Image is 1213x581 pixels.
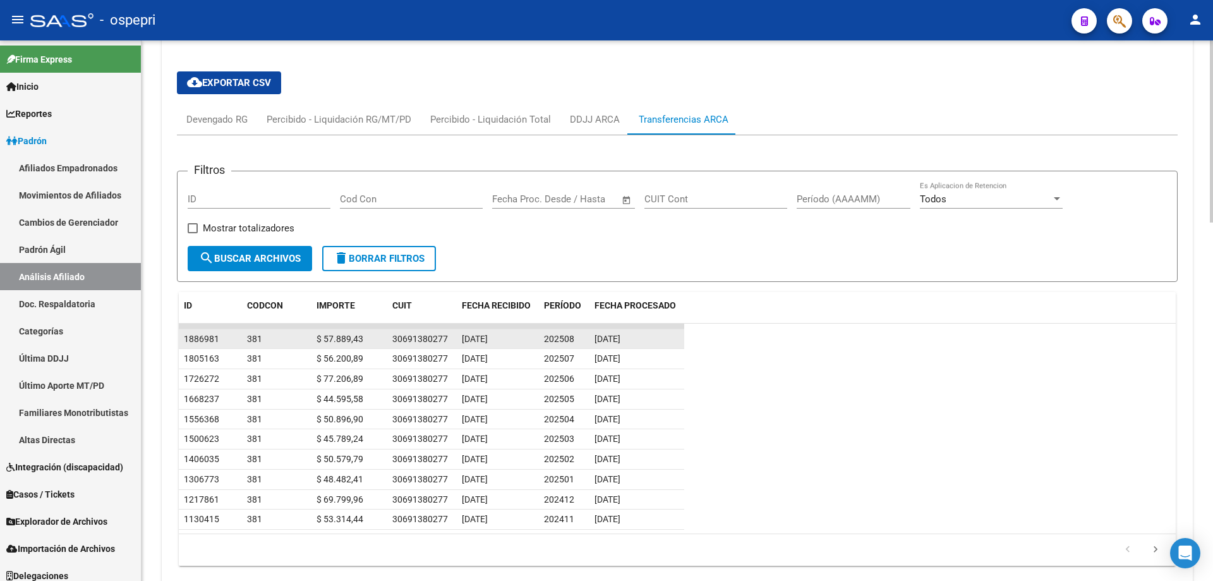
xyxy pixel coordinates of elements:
span: Importación de Archivos [6,542,115,556]
span: $ 56.200,89 [317,353,363,364]
datatable-header-cell: CODCON [242,292,286,334]
div: 30691380277 [392,332,448,346]
button: Open calendar [620,193,634,207]
span: [DATE] [594,454,620,464]
datatable-header-cell: FECHA PROCESADO [589,292,684,334]
span: $ 48.482,41 [317,474,363,484]
datatable-header-cell: CUIT [387,292,457,334]
div: 30691380277 [392,472,448,487]
span: $ 50.896,90 [317,414,363,424]
span: 202411 [544,514,574,524]
span: 1886981 [184,334,219,344]
span: 202506 [544,374,574,384]
div: Devengado RG [186,113,248,126]
span: [DATE] [594,474,620,484]
datatable-header-cell: PERÍODO [539,292,589,334]
span: CUIT [392,300,412,310]
span: [DATE] [462,374,488,384]
span: PERÍODO [544,300,581,310]
span: 381 [247,454,262,464]
span: [DATE] [594,434,620,444]
div: 30691380277 [392,512,448,527]
span: Exportar CSV [187,77,271,89]
span: IMPORTE [317,300,355,310]
span: Reportes [6,107,52,121]
span: 381 [247,414,262,424]
span: [DATE] [462,474,488,484]
div: 30691380277 [392,372,448,386]
mat-icon: search [199,250,214,266]
span: 202501 [544,474,574,484]
div: 30691380277 [392,432,448,446]
h3: Filtros [188,161,231,179]
span: 381 [247,514,262,524]
span: FECHA RECIBIDO [462,300,531,310]
div: 30691380277 [392,412,448,427]
span: Casos / Tickets [6,487,75,501]
span: 381 [247,353,262,364]
span: Firma Express [6,52,72,66]
span: Borrar Filtros [334,253,425,264]
mat-icon: cloud_download [187,75,202,90]
span: 202507 [544,353,574,364]
span: [DATE] [462,454,488,464]
span: 381 [247,474,262,484]
span: $ 53.314,44 [317,514,363,524]
a: go to next page [1144,543,1168,557]
mat-icon: delete [334,250,349,266]
span: 381 [247,494,262,505]
span: - ospepri [100,6,155,34]
span: 202503 [544,434,574,444]
span: 1668237 [184,394,219,404]
div: Percibido - Liquidación RG/MT/PD [267,113,411,126]
span: [DATE] [594,374,620,384]
span: [DATE] [594,514,620,524]
span: 202502 [544,454,574,464]
datatable-header-cell: ID [179,292,242,334]
div: 30691380277 [392,492,448,507]
span: ID [184,300,192,310]
span: [DATE] [462,434,488,444]
span: Todos [920,193,946,205]
span: [DATE] [462,394,488,404]
span: 381 [247,374,262,384]
span: Mostrar totalizadores [203,221,294,236]
div: 30691380277 [392,452,448,467]
datatable-header-cell: FECHA RECIBIDO [457,292,539,334]
a: go to previous page [1116,543,1140,557]
span: Buscar Archivos [199,253,301,264]
button: Borrar Filtros [322,246,436,271]
span: $ 69.799,96 [317,494,363,505]
div: Transferencias ARCA [639,113,728,126]
div: 30691380277 [392,352,448,366]
span: Integración (discapacidad) [6,460,123,474]
span: 1406035 [184,454,219,464]
span: [DATE] [594,353,620,364]
span: 202505 [544,394,574,404]
div: Open Intercom Messenger [1170,538,1200,568]
span: $ 44.595,58 [317,394,363,404]
span: 381 [247,394,262,404]
span: 202508 [544,334,574,344]
span: $ 45.789,24 [317,434,363,444]
mat-icon: menu [10,12,25,27]
input: Fecha fin [555,193,616,205]
span: 1726272 [184,374,219,384]
button: Buscar Archivos [188,246,312,271]
span: 1130415 [184,514,219,524]
span: 381 [247,334,262,344]
span: [DATE] [594,414,620,424]
button: Exportar CSV [177,71,281,94]
span: 202504 [544,414,574,424]
span: $ 50.579,79 [317,454,363,464]
span: [DATE] [462,414,488,424]
span: [DATE] [462,353,488,364]
span: [DATE] [594,494,620,505]
span: Padrón [6,134,47,148]
span: $ 77.206,89 [317,374,363,384]
span: [DATE] [462,514,488,524]
span: 1805163 [184,353,219,364]
input: Fecha inicio [492,193,543,205]
datatable-header-cell: IMPORTE [311,292,387,334]
span: 1306773 [184,474,219,484]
